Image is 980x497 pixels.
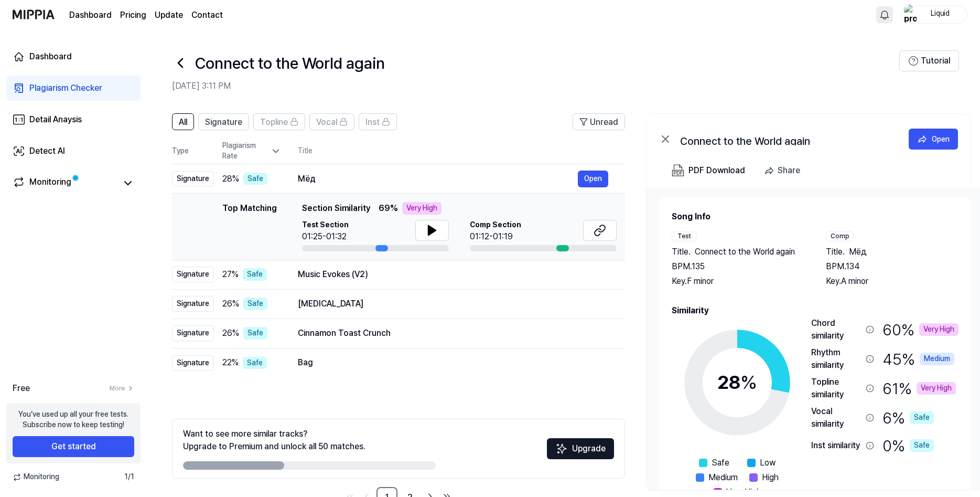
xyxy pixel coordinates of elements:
[302,230,349,243] div: 01:25-01:32
[302,202,370,215] span: Section Similarity
[222,141,281,161] div: Plagiarism Rate
[547,447,614,457] a: SparklesUpgrade
[6,44,141,69] a: Dashboard
[920,8,961,20] div: Liquid
[882,346,954,372] div: 45 %
[243,173,267,185] div: Safe
[778,164,800,177] div: Share
[298,356,608,369] div: Bag
[909,129,958,150] a: Open
[13,176,117,191] a: Monitoring
[379,202,398,215] span: 69 %
[919,323,959,336] div: Very High
[900,6,967,24] button: profileLiquid
[917,382,956,395] div: Very High
[762,471,779,484] span: High
[6,76,141,101] a: Plagiarism Checker
[910,411,934,424] div: Safe
[172,113,194,130] button: All
[555,442,568,455] img: Sparkles
[878,8,891,21] img: 알림
[191,9,223,22] a: Contact
[222,356,239,369] span: 22 %
[811,376,861,401] div: Topline similarity
[243,268,267,281] div: Safe
[899,50,959,71] button: Tutorial
[253,113,305,130] button: Topline
[672,275,805,288] div: Key. F minor
[910,439,934,452] div: Safe
[882,376,956,401] div: 61 %
[672,164,684,177] img: PDF Download
[29,82,102,94] div: Plagiarism Checker
[302,220,349,230] span: Test Section
[760,457,776,469] span: Low
[298,139,625,164] th: Title
[18,409,128,430] div: You’ve used up all your free tests. Subscribe now to keep testing!
[695,246,795,258] span: Connect to the World again
[760,160,809,181] button: Share
[69,9,112,22] a: Dashboard
[672,260,805,273] div: BPM. 135
[172,296,214,312] div: Signature
[6,107,141,132] a: Detail Anaysis
[110,384,134,393] a: More
[243,327,267,340] div: Safe
[470,230,521,243] div: 01:12-01:19
[849,246,867,258] span: Мёд
[672,246,691,258] span: Title .
[811,439,861,452] div: Inst similarity
[298,327,608,340] div: Cinnamon Toast Crunch
[222,202,277,251] div: Top Matching
[811,405,861,430] div: Vocal similarity
[578,171,608,187] a: Open
[172,80,899,92] h2: [DATE] 3:11 PM
[243,357,267,369] div: Safe
[882,435,934,457] div: 0 %
[198,113,249,130] button: Signature
[243,298,267,310] div: Safe
[13,472,59,482] span: Monitoring
[172,355,214,371] div: Signature
[316,116,337,129] span: Vocal
[13,436,134,457] button: Get started
[124,472,134,482] span: 1 / 1
[222,298,239,310] span: 26 %
[672,231,697,241] div: Test
[672,304,959,317] h2: Similarity
[826,231,854,241] div: Comp
[547,438,614,459] button: Upgrade
[298,173,578,185] div: Мёд
[172,267,214,282] div: Signature
[740,371,757,394] span: %
[672,210,959,223] h2: Song Info
[670,160,747,181] button: PDF Download
[298,268,608,281] div: Music Evokes (V2)
[13,382,30,395] span: Free
[6,139,141,164] a: Detect AI
[172,139,214,164] th: Type
[811,346,861,372] div: Rhythm similarity
[29,113,82,126] div: Detail Anaysis
[712,457,729,469] span: Safe
[172,325,214,341] div: Signature
[222,327,239,340] span: 26 %
[29,50,72,63] div: Dashboard
[882,317,959,342] div: 60 %
[29,145,65,157] div: Detect AI
[717,368,757,397] div: 28
[120,9,146,22] a: Pricing
[680,133,890,145] div: Connect to the World again
[826,246,845,258] span: Title .
[298,298,608,310] div: [MEDICAL_DATA]
[179,116,187,129] span: All
[573,113,625,130] button: Unread
[811,317,861,342] div: Chord similarity
[826,260,959,273] div: BPM. 134
[904,4,917,25] img: profile
[826,275,959,288] div: Key. A minor
[402,202,441,215] div: Very High
[260,116,288,129] span: Topline
[359,113,397,130] button: Inst
[590,116,618,129] span: Unread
